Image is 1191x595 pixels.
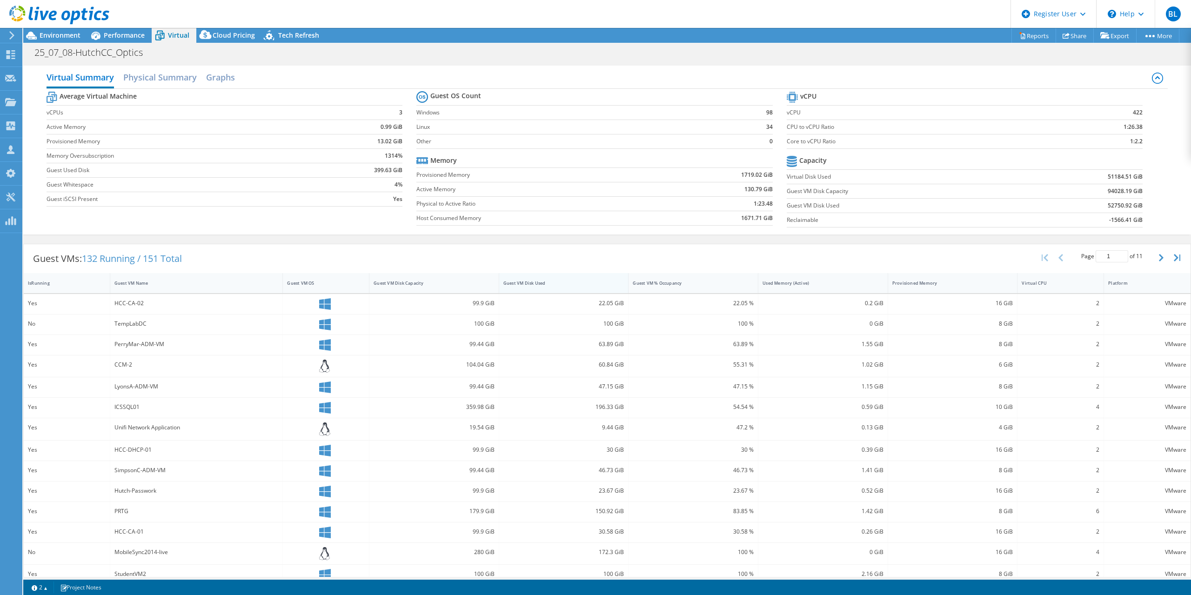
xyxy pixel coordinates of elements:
div: 172.3 GiB [503,547,624,557]
b: 1719.02 GiB [741,170,773,180]
div: 2 [1022,298,1099,308]
div: 99.9 GiB [374,527,495,537]
div: Yes [28,360,106,370]
div: 8 GiB [892,569,1013,579]
div: 2 [1022,381,1099,392]
div: Guest VM Disk Used [503,280,613,286]
div: 2.16 GiB [763,569,883,579]
b: Capacity [799,156,827,165]
div: 1.41 GiB [763,465,883,475]
div: 99.9 GiB [374,298,495,308]
div: 2 [1022,527,1099,537]
div: IsRunning [28,280,94,286]
div: 30 % [633,445,754,455]
b: -1566.41 GiB [1109,215,1143,225]
b: 1314% [385,151,402,160]
b: Yes [393,194,402,204]
div: Guest VM OS [287,280,354,286]
div: MobileSync2014-live [114,547,279,557]
label: Memory Oversubscription [47,151,317,160]
div: 16 GiB [892,527,1013,537]
b: 51184.51 GiB [1108,172,1143,181]
div: Yes [28,339,106,349]
div: 2 [1022,319,1099,329]
b: 3 [399,108,402,117]
a: More [1136,28,1179,43]
div: 8 GiB [892,506,1013,516]
label: Physical to Active Ratio [416,199,661,208]
div: 0.13 GiB [763,422,883,433]
div: Yes [28,569,106,579]
div: CCM-2 [114,360,279,370]
div: 6 [1022,506,1099,516]
div: 100 GiB [374,319,495,329]
div: 10 GiB [892,402,1013,412]
label: Provisioned Memory [416,170,661,180]
label: vCPUs [47,108,317,117]
span: Environment [40,31,80,40]
label: Guest Whitespace [47,180,317,189]
div: 47.15 GiB [503,381,624,392]
div: 100 GiB [503,569,624,579]
div: 100 % [633,319,754,329]
div: 179.9 GiB [374,506,495,516]
h2: Graphs [206,68,235,87]
div: VMware [1108,547,1186,557]
div: 63.89 GiB [503,339,624,349]
span: Virtual [168,31,189,40]
div: No [28,319,106,329]
span: Performance [104,31,145,40]
div: Used Memory (Active) [763,280,872,286]
label: Guest Used Disk [47,166,317,175]
div: 30.58 GiB [503,527,624,537]
h2: Physical Summary [123,68,197,87]
div: 104.04 GiB [374,360,495,370]
b: 0.99 GiB [381,122,402,132]
div: 4 GiB [892,422,1013,433]
div: 16 GiB [892,298,1013,308]
b: 13.02 GiB [377,137,402,146]
label: Active Memory [416,185,661,194]
div: 2 [1022,360,1099,370]
div: 0.2 GiB [763,298,883,308]
div: 0.52 GiB [763,486,883,496]
div: Yes [28,527,106,537]
a: Reports [1011,28,1056,43]
div: Platform [1108,280,1175,286]
div: 4 [1022,402,1099,412]
div: 23.67 GiB [503,486,624,496]
label: Guest VM Disk Capacity [787,187,1020,196]
span: Page of [1081,250,1143,262]
div: Yes [28,422,106,433]
div: 99.44 GiB [374,465,495,475]
div: VMware [1108,298,1186,308]
div: Guest VMs: [24,244,191,273]
div: 2 [1022,445,1099,455]
div: LyonsA-ADM-VM [114,381,279,392]
div: VMware [1108,486,1186,496]
div: 19.54 GiB [374,422,495,433]
div: VMware [1108,569,1186,579]
div: VMware [1108,506,1186,516]
span: 11 [1136,252,1143,260]
span: Cloud Pricing [213,31,255,40]
b: 0 [769,137,773,146]
div: VMware [1108,527,1186,537]
div: 1.55 GiB [763,339,883,349]
div: 0.26 GiB [763,527,883,537]
div: 22.05 GiB [503,298,624,308]
div: VMware [1108,339,1186,349]
div: 8 GiB [892,339,1013,349]
div: 99.44 GiB [374,339,495,349]
h1: 25_07_08-HutchCC_Optics [30,47,157,58]
div: Yes [28,298,106,308]
input: jump to page [1096,250,1128,262]
div: 2 [1022,486,1099,496]
a: Share [1056,28,1094,43]
div: StudentVM2 [114,569,279,579]
div: 0 GiB [763,547,883,557]
b: 98 [766,108,773,117]
div: 0.39 GiB [763,445,883,455]
h2: Virtual Summary [47,68,114,88]
b: Average Virtual Machine [60,92,137,101]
